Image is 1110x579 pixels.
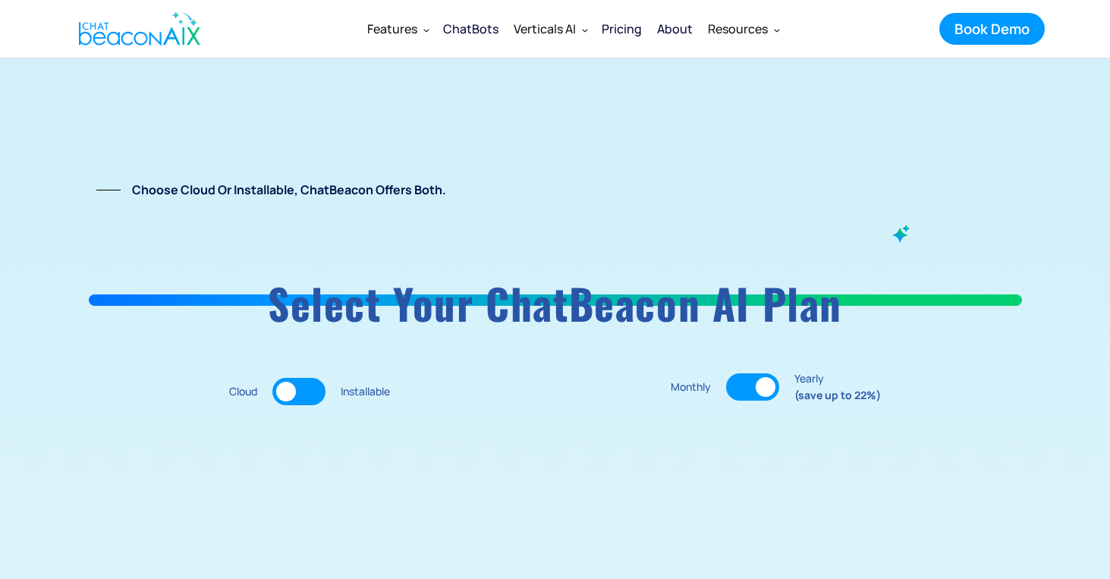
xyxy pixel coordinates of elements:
[436,9,506,49] a: ChatBots
[649,9,700,49] a: About
[443,18,498,39] div: ChatBots
[229,383,257,400] div: Cloud
[671,379,711,395] div: Monthly
[891,223,912,244] img: ChatBeacon AI
[657,18,693,39] div: About
[602,18,642,39] div: Pricing
[594,11,649,47] a: Pricing
[794,370,881,403] div: Yearly
[132,181,446,198] strong: Choose Cloud or Installable, ChatBeacon offers both.
[794,388,881,402] strong: (save up to 22%)
[66,2,209,55] a: home
[423,27,429,33] img: Dropdown
[774,27,780,33] img: Dropdown
[89,283,1022,323] h1: Select your ChatBeacon AI plan
[582,27,588,33] img: Dropdown
[954,19,1030,39] div: Book Demo
[939,13,1045,45] a: Book Demo
[506,11,594,47] div: Verticals AI
[708,18,768,39] div: Resources
[341,383,390,400] div: Installable
[367,18,417,39] div: Features
[514,18,576,39] div: Verticals AI
[700,11,786,47] div: Resources
[360,11,436,47] div: Features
